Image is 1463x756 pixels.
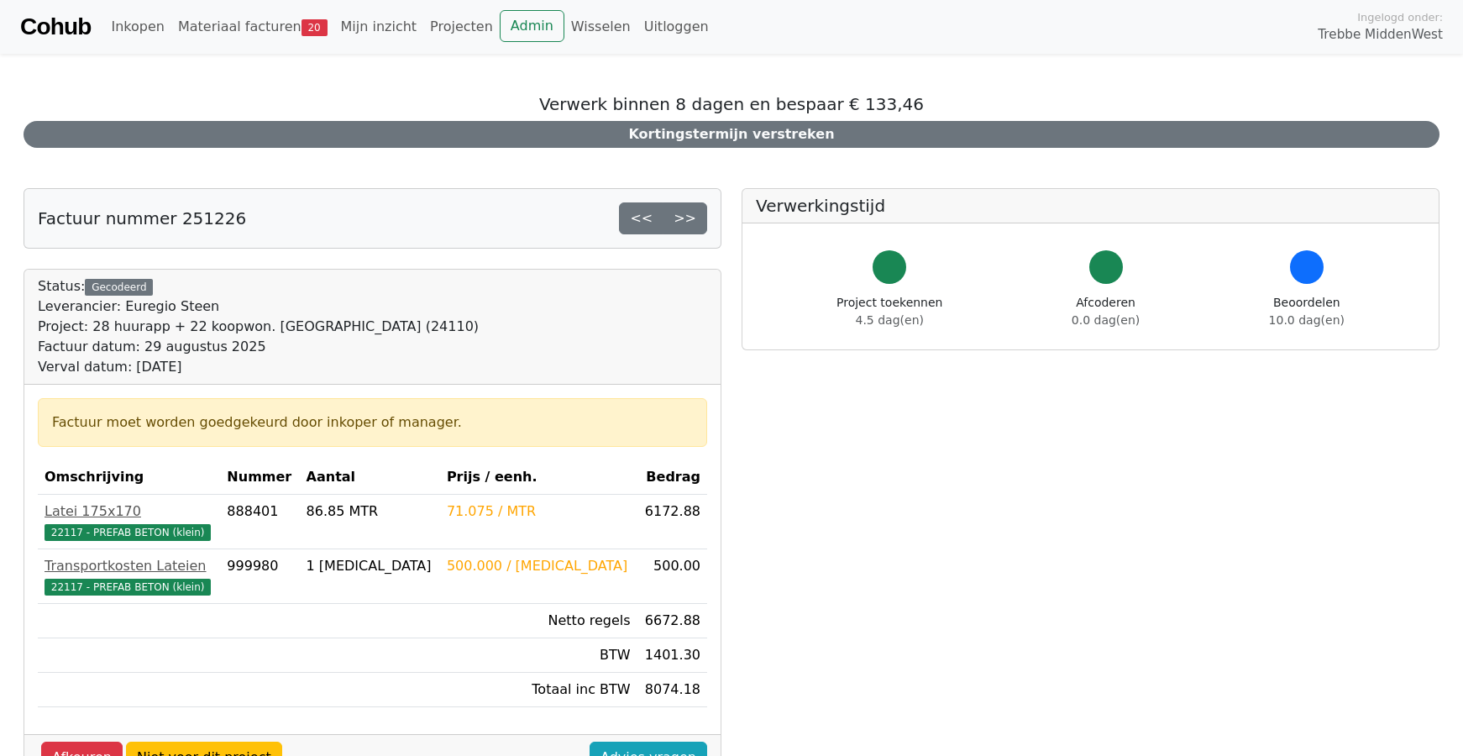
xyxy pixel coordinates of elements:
div: Factuur datum: 29 augustus 2025 [38,337,479,357]
th: Bedrag [637,460,707,495]
div: Leverancier: Euregio Steen [38,297,479,317]
a: Admin [500,10,564,42]
td: BTW [440,638,637,673]
td: 888401 [220,495,299,549]
div: Gecodeerd [85,279,153,296]
td: Totaal inc BTW [440,673,637,707]
td: 6172.88 [637,495,707,549]
td: 6672.88 [637,604,707,638]
a: Projecten [423,10,500,44]
span: 22117 - PREFAB BETON (klein) [45,524,211,541]
a: Mijn inzicht [334,10,424,44]
th: Nummer [220,460,299,495]
span: Ingelogd onder: [1357,9,1443,25]
a: >> [663,202,707,234]
div: 71.075 / MTR [447,501,631,522]
h5: Verwerkingstijd [756,196,1425,216]
a: Wisselen [564,10,637,44]
td: 999980 [220,549,299,604]
div: Afcoderen [1072,294,1140,329]
span: 22117 - PREFAB BETON (klein) [45,579,211,596]
div: 1 [MEDICAL_DATA] [307,556,433,576]
a: Transportkosten Lateien22117 - PREFAB BETON (klein) [45,556,213,596]
td: 8074.18 [637,673,707,707]
th: Aantal [300,460,440,495]
a: Inkopen [104,10,170,44]
span: Trebbe MiddenWest [1318,25,1443,45]
div: Factuur moet worden goedgekeurd door inkoper of manager. [52,412,693,433]
div: Status: [38,276,479,377]
div: 500.000 / [MEDICAL_DATA] [447,556,631,576]
th: Prijs / eenh. [440,460,637,495]
a: Materiaal facturen20 [171,10,334,44]
div: Transportkosten Lateien [45,556,213,576]
div: Project: 28 huurapp + 22 koopwon. [GEOGRAPHIC_DATA] (24110) [38,317,479,337]
span: 4.5 dag(en) [856,313,924,327]
div: Verval datum: [DATE] [38,357,479,377]
span: 10.0 dag(en) [1269,313,1345,327]
h5: Factuur nummer 251226 [38,208,246,228]
span: 20 [302,19,328,36]
h5: Verwerk binnen 8 dagen en bespaar € 133,46 [24,94,1439,114]
td: 500.00 [637,549,707,604]
span: 0.0 dag(en) [1072,313,1140,327]
div: Latei 175x170 [45,501,213,522]
div: 86.85 MTR [307,501,433,522]
th: Omschrijving [38,460,220,495]
div: Kortingstermijn verstreken [24,121,1439,148]
div: Project toekennen [836,294,942,329]
a: Latei 175x17022117 - PREFAB BETON (klein) [45,501,213,542]
td: Netto regels [440,604,637,638]
div: Beoordelen [1269,294,1345,329]
td: 1401.30 [637,638,707,673]
a: Cohub [20,7,91,47]
a: Uitloggen [637,10,716,44]
a: << [619,202,663,234]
